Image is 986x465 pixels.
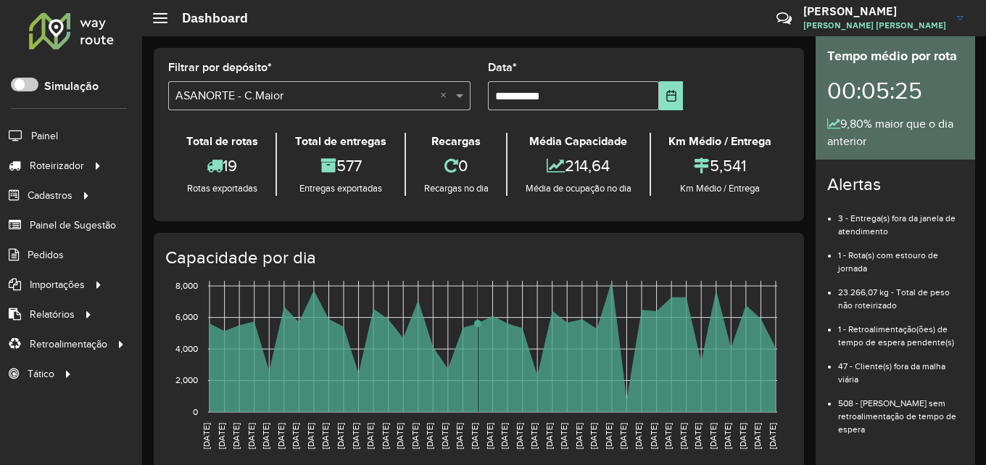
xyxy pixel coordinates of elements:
[455,423,464,449] text: [DATE]
[693,423,703,449] text: [DATE]
[838,238,964,275] li: 1 - Rota(s) com estouro de jornada
[511,181,645,196] div: Média de ocupação no dia
[175,281,198,290] text: 8,000
[30,307,75,322] span: Relatórios
[838,386,964,436] li: 508 - [PERSON_NAME] sem retroalimentação de tempo de espera
[838,349,964,386] li: 47 - Cliente(s) fora da malha viária
[425,423,434,449] text: [DATE]
[410,150,502,181] div: 0
[261,423,270,449] text: [DATE]
[231,423,241,449] text: [DATE]
[515,423,524,449] text: [DATE]
[165,247,790,268] h4: Capacidade por dia
[172,133,272,150] div: Total de rotas
[291,423,300,449] text: [DATE]
[440,423,449,449] text: [DATE]
[410,133,502,150] div: Recargas
[838,312,964,349] li: 1 - Retroalimentação(ões) de tempo de espera pendente(s)
[634,423,643,449] text: [DATE]
[511,133,645,150] div: Média Capacidade
[488,59,517,76] label: Data
[827,66,964,115] div: 00:05:25
[172,150,272,181] div: 19
[768,423,777,449] text: [DATE]
[167,10,248,26] h2: Dashboard
[753,423,762,449] text: [DATE]
[655,150,786,181] div: 5,541
[659,81,683,110] button: Choose Date
[28,188,72,203] span: Cadastros
[838,275,964,312] li: 23.266,07 kg - Total de peso não roteirizado
[175,376,198,385] text: 2,000
[618,423,628,449] text: [DATE]
[604,423,613,449] text: [DATE]
[559,423,568,449] text: [DATE]
[30,218,116,233] span: Painel de Sugestão
[172,181,272,196] div: Rotas exportadas
[663,423,673,449] text: [DATE]
[827,174,964,195] h4: Alertas
[827,46,964,66] div: Tempo médio por rota
[410,181,502,196] div: Recargas no dia
[768,3,800,34] a: Contato Rápido
[175,344,198,353] text: 4,000
[574,423,584,449] text: [DATE]
[838,201,964,238] li: 3 - Entrega(s) fora da janela de atendimento
[410,423,420,449] text: [DATE]
[281,150,400,181] div: 577
[381,423,390,449] text: [DATE]
[440,87,452,104] span: Clear all
[31,128,58,144] span: Painel
[320,423,330,449] text: [DATE]
[803,4,946,18] h3: [PERSON_NAME]
[30,277,85,292] span: Importações
[28,247,64,263] span: Pedidos
[246,423,256,449] text: [DATE]
[44,78,99,95] label: Simulação
[500,423,509,449] text: [DATE]
[351,423,360,449] text: [DATE]
[529,423,539,449] text: [DATE]
[193,407,198,416] text: 0
[738,423,747,449] text: [DATE]
[30,337,107,352] span: Retroalimentação
[306,423,315,449] text: [DATE]
[723,423,732,449] text: [DATE]
[511,150,645,181] div: 214,64
[679,423,688,449] text: [DATE]
[28,366,54,382] span: Tático
[217,423,226,449] text: [DATE]
[708,423,718,449] text: [DATE]
[803,19,946,32] span: [PERSON_NAME] [PERSON_NAME]
[168,59,272,76] label: Filtrar por depósito
[395,423,405,449] text: [DATE]
[655,181,786,196] div: Km Médio / Entrega
[365,423,375,449] text: [DATE]
[544,423,554,449] text: [DATE]
[276,423,286,449] text: [DATE]
[827,115,964,150] div: 9,80% maior que o dia anterior
[655,133,786,150] div: Km Médio / Entrega
[589,423,598,449] text: [DATE]
[470,423,479,449] text: [DATE]
[202,423,211,449] text: [DATE]
[30,158,84,173] span: Roteirizador
[281,133,400,150] div: Total de entregas
[649,423,658,449] text: [DATE]
[336,423,345,449] text: [DATE]
[281,181,400,196] div: Entregas exportadas
[175,313,198,322] text: 6,000
[485,423,494,449] text: [DATE]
